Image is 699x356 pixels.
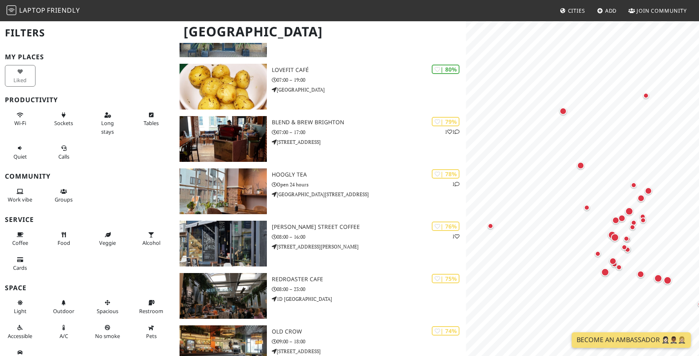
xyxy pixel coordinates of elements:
[272,347,466,355] p: [STREET_ADDRESS]
[272,276,466,283] h3: Redroaster Cafe
[177,20,464,43] h1: [GEOGRAPHIC_DATA]
[49,228,79,250] button: Food
[605,7,617,14] span: Add
[175,64,466,110] a: Lovefit Café | 80% Lovefit Café 07:00 – 19:00 [GEOGRAPHIC_DATA]
[95,332,120,340] span: Smoke free
[136,228,166,250] button: Alcohol
[14,119,26,127] span: Stable Wi-Fi
[49,296,79,318] button: Outdoor
[180,64,267,110] img: Lovefit Café
[5,216,170,224] h3: Service
[180,273,267,319] img: Redroaster Cafe
[625,3,690,18] a: Join Community
[619,242,629,252] div: Map marker
[628,222,637,232] div: Map marker
[652,273,664,284] div: Map marker
[55,196,73,203] span: Group tables
[13,153,27,160] span: Quiet
[606,229,618,241] div: Map marker
[139,307,163,315] span: Restroom
[486,221,495,231] div: Map marker
[614,262,624,272] div: Map marker
[19,6,46,15] span: Laptop
[637,7,687,14] span: Join Community
[136,321,166,343] button: Pets
[49,108,79,130] button: Sockets
[662,275,673,286] div: Map marker
[5,141,36,163] button: Quiet
[5,96,170,104] h3: Productivity
[5,296,36,318] button: Light
[58,153,69,160] span: Video/audio calls
[5,284,170,292] h3: Space
[636,193,646,204] div: Map marker
[5,108,36,130] button: Wi-Fi
[5,253,36,275] button: Cards
[47,6,80,15] span: Friendly
[575,160,586,171] div: Map marker
[272,119,466,126] h3: Blend & Brew Brighton
[621,234,631,244] div: Map marker
[272,233,466,241] p: 08:00 – 16:00
[452,180,459,188] p: 1
[142,239,160,246] span: Alcohol
[594,3,620,18] a: Add
[624,206,635,217] div: Map marker
[432,274,459,283] div: | 75%
[92,228,123,250] button: Veggie
[136,108,166,130] button: Tables
[272,138,466,146] p: [STREET_ADDRESS]
[92,321,123,343] button: No smoke
[432,222,459,231] div: | 76%
[5,20,170,45] h2: Filters
[617,213,627,224] div: Map marker
[8,332,32,340] span: Accessible
[557,3,588,18] a: Cities
[180,168,267,214] img: Hoogly Tea
[60,332,68,340] span: Air conditioned
[14,307,27,315] span: Natural light
[12,239,28,246] span: Coffee
[175,168,466,214] a: Hoogly Tea | 78% 1 Hoogly Tea Open 24 hours [GEOGRAPHIC_DATA][STREET_ADDRESS]
[608,256,618,266] div: Map marker
[623,245,632,255] div: Map marker
[101,119,114,135] span: Long stays
[272,243,466,251] p: [STREET_ADDRESS][PERSON_NAME]
[272,328,466,335] h3: Old Crow
[432,169,459,179] div: | 78%
[175,221,466,266] a: Baker Street Coffee | 76% 1 [PERSON_NAME] Street Coffee 08:00 – 16:00 [STREET_ADDRESS][PERSON_NAME]
[175,273,466,319] a: Redroaster Cafe | 75% Redroaster Cafe 08:00 – 23:00 1D [GEOGRAPHIC_DATA]
[180,221,267,266] img: Baker Street Coffee
[5,228,36,250] button: Coffee
[175,116,466,162] a: Blend & Brew Brighton | 79% 11 Blend & Brew Brighton 07:00 – 17:00 [STREET_ADDRESS]
[629,180,639,190] div: Map marker
[144,119,159,127] span: Work-friendly tables
[635,269,646,280] div: Map marker
[8,196,32,203] span: People working
[272,128,466,136] p: 07:00 – 17:00
[92,108,123,138] button: Long stays
[272,76,466,84] p: 07:00 – 19:00
[641,91,651,101] div: Map marker
[272,67,466,74] h3: Lovefit Café
[638,215,648,225] div: Map marker
[49,321,79,343] button: A/C
[272,181,466,188] p: Open 24 hours
[593,249,603,259] div: Map marker
[180,116,267,162] img: Blend & Brew Brighton
[7,5,16,15] img: LaptopFriendly
[49,185,79,206] button: Groups
[432,326,459,336] div: | 74%
[445,128,459,136] p: 1 1
[5,172,170,180] h3: Community
[13,264,27,271] span: Credit cards
[272,295,466,303] p: 1D [GEOGRAPHIC_DATA]
[272,86,466,94] p: [GEOGRAPHIC_DATA]
[558,106,568,116] div: Map marker
[272,285,466,293] p: 08:00 – 23:00
[99,239,116,246] span: Veggie
[272,224,466,231] h3: [PERSON_NAME] Street Coffee
[272,171,466,178] h3: Hoogly Tea
[609,232,621,243] div: Map marker
[5,321,36,343] button: Accessible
